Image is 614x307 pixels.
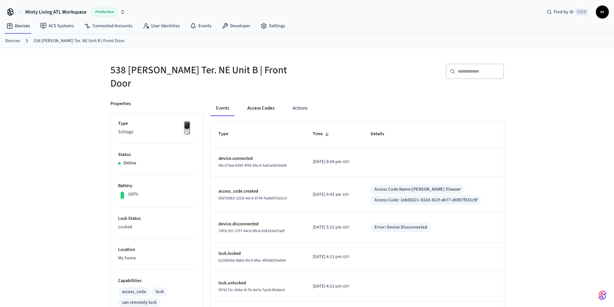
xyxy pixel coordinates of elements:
p: Locked [118,224,195,230]
img: Yale Assure Touchscreen Wifi Smart Lock, Satin Nickel, Front [179,120,195,136]
span: Type [218,129,237,139]
span: [DATE] 4:13 pm [313,283,342,290]
button: rr [596,6,609,18]
span: [DATE] 8:43 am [313,191,341,198]
p: Online [123,160,136,167]
img: SeamLogoGradient.69752ec5.svg [598,290,606,301]
a: Connected Accounts [79,20,138,32]
span: [DATE] 4:13 pm [313,254,342,260]
span: 7df3c357-27f7-44c6-99c4-028141e37adf [218,228,285,234]
span: 49c373ea-b5bf-4f45-bbc4-5ad1e581bb66 [218,163,287,168]
span: Ctrl K [575,9,588,15]
p: 100% [128,191,139,198]
p: Lock Status [118,215,195,222]
span: EDT [343,159,349,165]
div: America/New_York [313,254,349,260]
div: Access Code Name: [PERSON_NAME] Elwazer [374,186,461,193]
p: Battery [118,183,195,189]
span: [DATE] 5:22 pm [313,224,342,231]
div: Find by IDCtrl K [541,6,593,18]
p: Location [118,246,195,253]
a: Developer [217,20,255,32]
p: Status [118,151,195,158]
p: device.disconnected [218,221,297,228]
p: Capabilities [118,277,195,284]
a: 538 [PERSON_NAME] Ter. NE Unit B | Front Door [34,38,125,44]
span: EDT [343,284,349,289]
a: ACS Systems [35,20,79,32]
span: Time [313,129,331,139]
p: device.connected [218,155,297,162]
span: EDT [343,254,349,260]
p: Properties [110,100,131,107]
button: Access Codes [242,100,280,116]
div: Access Code: 1eb00221-832d-412f-ab77-d6957f331c9f [374,197,477,204]
span: f976172c-644a-4c7b-8a7e-7ac0c4fa3ec6 [218,287,285,293]
a: Devices [5,38,20,44]
span: [DATE] 8:54 pm [313,159,342,165]
span: Production [92,8,117,16]
span: Minty Living ATL Workspace [25,8,86,16]
div: Error: Device Disconnected [374,224,427,231]
span: Find by ID [554,9,574,15]
p: Schlage [118,129,195,136]
div: America/New_York [313,224,349,231]
div: America/New_York [313,159,349,165]
span: EDT [343,225,349,230]
div: lock [156,289,164,295]
a: Settings [255,20,290,32]
p: My home [118,255,195,262]
div: America/New_York [313,191,349,198]
p: Type [118,120,195,127]
span: rr [597,6,608,18]
span: b130603d-8883-45c9-8fec-4f6d8205a5e4 [218,258,285,263]
button: Events [211,100,234,116]
span: 65d783b3-122d-4ecd-8734-faa6e07e22cd [218,195,287,201]
p: lock.locked [218,250,297,257]
h5: 538 [PERSON_NAME] Ter. NE Unit B | Front Door [110,64,303,90]
button: Actions [287,100,313,116]
p: lock.unlocked [218,280,297,287]
div: access_code [122,289,146,295]
span: Details [371,129,393,139]
div: ant example [211,100,504,116]
a: Events [185,20,217,32]
a: User Identities [138,20,185,32]
div: can remotely lock [122,299,157,306]
p: access_code.created [218,188,297,195]
div: America/New_York [313,283,349,290]
span: EDT [343,192,349,198]
a: Devices [1,20,35,32]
